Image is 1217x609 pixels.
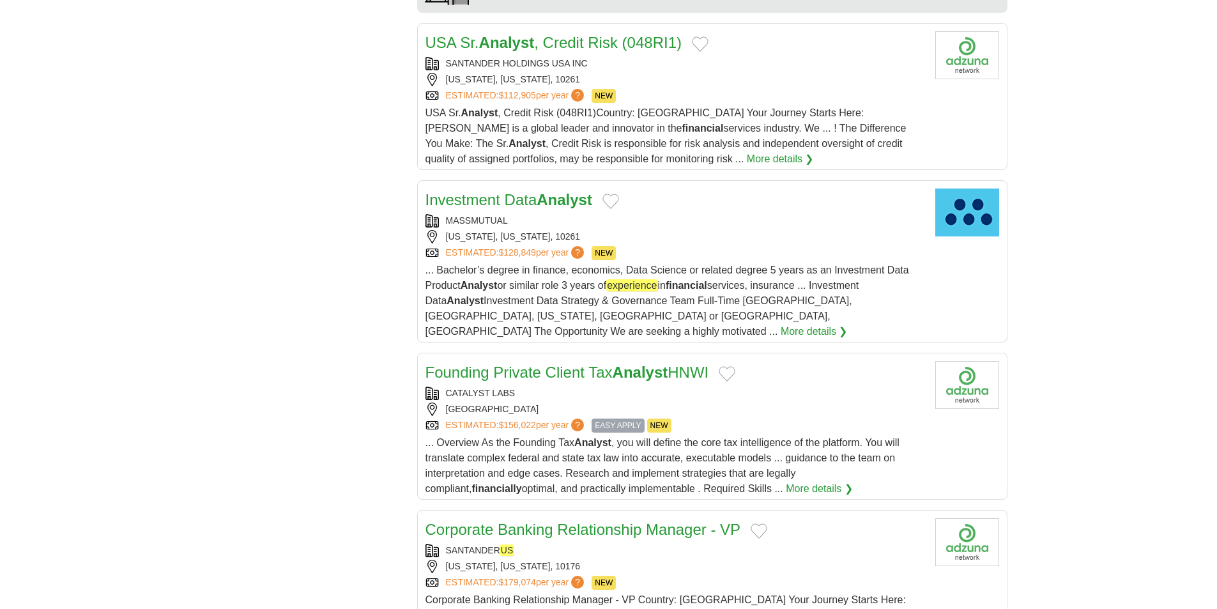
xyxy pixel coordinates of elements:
img: Company logo [935,361,999,409]
span: $179,074 [498,577,535,587]
strong: Analyst [537,191,592,208]
span: NEW [592,576,616,590]
img: MassMutual Financial Group logo [935,189,999,236]
span: NEW [592,89,616,103]
span: ... Bachelor’s degree in finance, economics, Data Science or related degree 5 years as an Investm... [425,265,909,337]
button: Add to favorite jobs [719,366,735,382]
button: Add to favorite jobs [692,36,708,52]
span: USA Sr. , Credit Risk (048RI1)Country: [GEOGRAPHIC_DATA] Your Journey Starts Here: [PERSON_NAME] ... [425,107,907,164]
strong: Analyst [613,364,668,381]
span: ? [571,419,584,431]
div: [US_STATE], [US_STATE], 10261 [425,73,925,86]
a: MASSMUTUAL [446,215,508,226]
strong: financial [666,280,707,291]
span: ? [571,89,584,102]
div: [GEOGRAPHIC_DATA] [425,403,925,416]
strong: Analyst [461,107,498,118]
div: SANTANDER [425,544,925,557]
a: ESTIMATED:$112,905per year? [446,89,587,103]
a: More details ❯ [781,324,848,339]
span: EASY APPLY [592,419,644,433]
img: Company logo [935,31,999,79]
span: $128,849 [498,247,535,258]
button: Add to favorite jobs [751,523,767,539]
a: More details ❯ [747,151,814,167]
strong: Analyst [447,295,484,306]
span: NEW [592,246,616,260]
a: Corporate Banking Relationship Manager - VP [425,521,741,538]
span: NEW [647,419,671,433]
div: CATALYST LABS [425,387,925,400]
em: US [500,544,514,556]
div: [US_STATE], [US_STATE], 10176 [425,560,925,573]
em: experience [606,279,657,291]
a: Founding Private Client TaxAnalystHNWI [425,364,709,381]
span: $156,022 [498,420,535,430]
a: USA Sr.Analyst, Credit Risk (048RI1) [425,34,682,51]
strong: Analyst [461,280,498,291]
strong: financially [471,483,521,494]
strong: Analyst [509,138,546,149]
div: SANTANDER HOLDINGS USA INC [425,57,925,70]
a: ESTIMATED:$156,022per year? [446,419,587,433]
div: [US_STATE], [US_STATE], 10261 [425,230,925,243]
img: Company logo [935,518,999,566]
strong: financial [682,123,724,134]
a: Investment DataAnalyst [425,191,592,208]
strong: Analyst [574,437,611,448]
button: Add to favorite jobs [602,194,619,209]
span: ... Overview As the Founding Tax , you will define the core tax intelligence of the platform. You... [425,437,899,494]
span: ? [571,576,584,589]
a: ESTIMATED:$179,074per year? [446,576,587,590]
span: $112,905 [498,90,535,100]
strong: Analyst [479,34,535,51]
a: More details ❯ [786,481,853,497]
a: ESTIMATED:$128,849per year? [446,246,587,260]
span: ? [571,246,584,259]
